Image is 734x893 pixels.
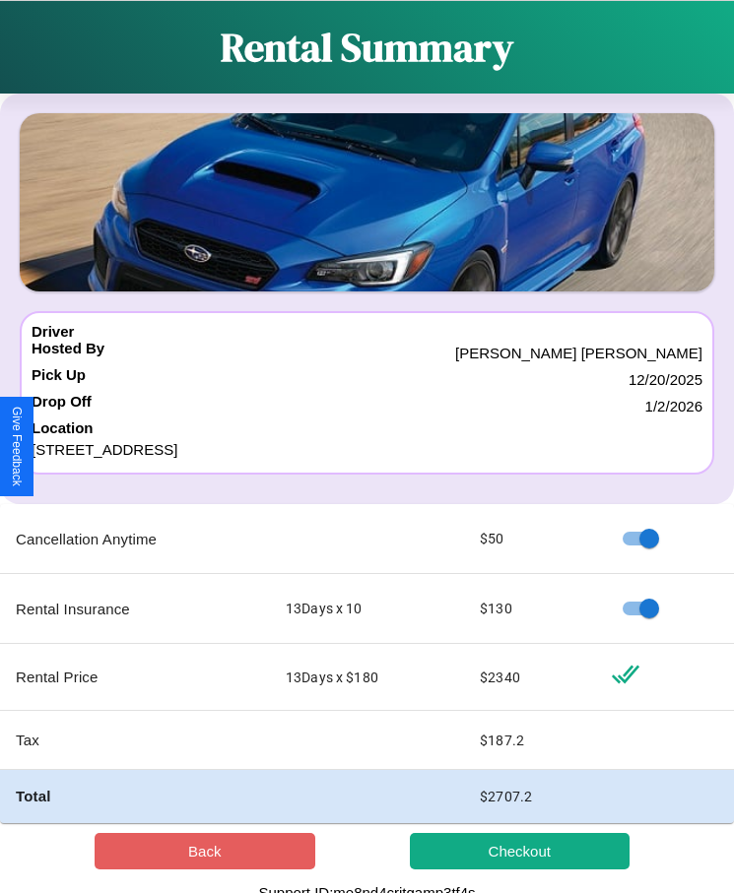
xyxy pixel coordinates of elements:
td: $ 187.2 [464,711,595,770]
p: Cancellation Anytime [16,526,254,552]
h4: Hosted By [32,340,104,366]
p: Tax [16,727,254,753]
td: $ 2707.2 [464,770,595,823]
td: $ 2340 [464,644,595,711]
h1: Rental Summary [221,21,513,74]
h4: Total [16,786,254,806]
h4: Pick Up [32,366,86,393]
td: $ 50 [464,504,595,574]
button: Checkout [410,833,631,869]
p: [PERSON_NAME] [PERSON_NAME] [455,340,702,366]
h4: Location [32,419,702,436]
p: 12 / 20 / 2025 [629,366,702,393]
h4: Drop Off [32,393,92,419]
button: Back [95,833,315,869]
p: 1 / 2 / 2026 [645,393,702,419]
p: Rental Price [16,664,254,690]
h4: Driver [32,323,74,340]
div: Give Feedback [10,407,24,486]
td: $ 130 [464,574,595,644]
p: Rental Insurance [16,596,254,622]
p: [STREET_ADDRESS] [32,436,702,463]
td: 13 Days x $ 180 [270,644,464,711]
td: 13 Days x 10 [270,574,464,644]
